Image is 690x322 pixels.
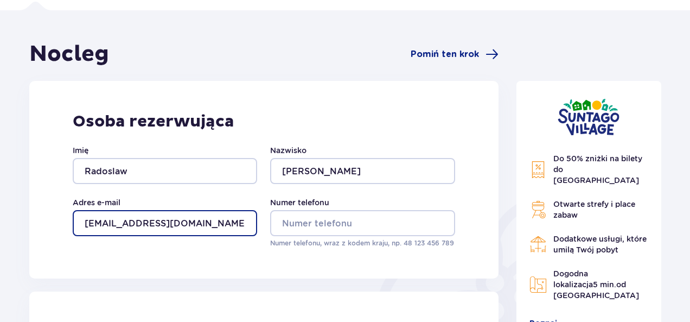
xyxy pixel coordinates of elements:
label: Nazwisko [270,145,306,156]
img: Map Icon [529,276,547,293]
span: Dodatkowe usługi, które umilą Twój pobyt [553,235,647,254]
span: 5 min. [593,280,616,289]
img: Discount Icon [529,161,547,179]
img: Grill Icon [529,201,547,218]
a: Pomiń ten krok [411,48,499,61]
p: Osoba rezerwująca [73,111,455,132]
label: Adres e-mail [73,197,120,208]
span: Pomiń ten krok [411,48,479,60]
p: Numer telefonu, wraz z kodem kraju, np. 48 ​123 ​456 ​789 [270,238,455,248]
label: Numer telefonu [270,197,329,208]
img: Restaurant Icon [529,236,547,253]
span: Otwarte strefy i place zabaw [553,200,635,219]
input: Imię [73,158,257,184]
h1: Nocleg [29,41,109,68]
label: Imię [73,145,88,156]
input: Numer telefonu [270,210,455,236]
span: Dogodna lokalizacja od [GEOGRAPHIC_DATA] [553,269,639,300]
input: Adres e-mail [73,210,257,236]
span: Do 50% zniżki na bilety do [GEOGRAPHIC_DATA] [553,154,642,185]
img: Suntago Village [558,98,619,136]
input: Nazwisko [270,158,455,184]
